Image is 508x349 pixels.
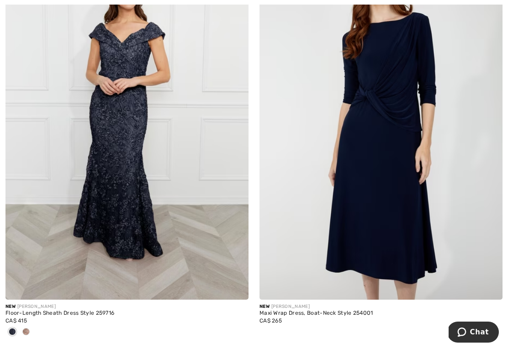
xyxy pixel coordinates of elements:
span: New [259,304,270,309]
div: [PERSON_NAME] [259,303,503,310]
span: CA$ 265 [259,317,282,324]
div: Floor-Length Sheath Dress Style 259716 [5,310,249,317]
span: New [5,304,16,309]
div: [PERSON_NAME] [5,303,249,310]
span: CA$ 415 [5,317,27,324]
div: Navy [5,325,19,340]
div: Maxi Wrap Dress, Boat-Neck Style 254001 [259,310,503,317]
iframe: Opens a widget where you can chat to one of our agents [449,322,499,344]
div: Blush [19,325,33,340]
